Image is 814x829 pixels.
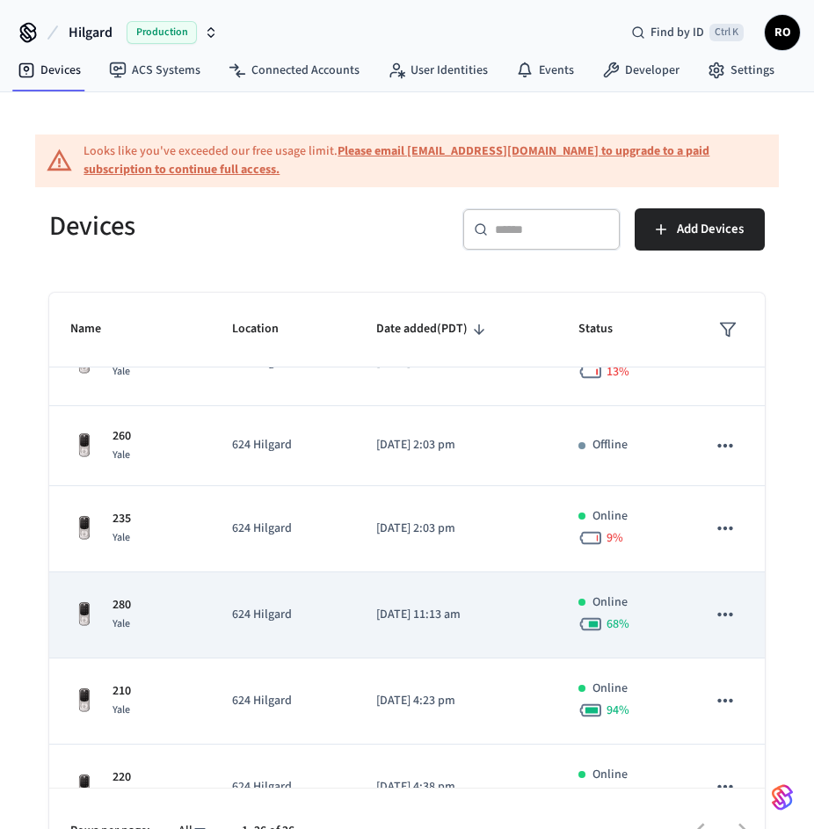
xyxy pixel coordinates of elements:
p: 624 Hilgard [232,606,334,624]
span: 13 % [607,363,629,381]
p: Online [592,680,628,698]
p: 624 Hilgard [232,778,334,796]
p: [DATE] 2:03 pm [376,520,536,538]
img: Yale Assure Touchscreen Wifi Smart Lock, Satin Nickel, Front [70,773,98,801]
span: Name [70,316,124,343]
a: Connected Accounts [214,55,374,86]
p: 624 Hilgard [232,692,334,710]
p: 235 [113,510,131,528]
p: Online [592,593,628,612]
p: Online [592,766,628,784]
p: [DATE] 4:38 pm [376,778,536,796]
p: Offline [592,436,628,454]
p: 210 [113,682,131,701]
span: 94 % [607,702,629,719]
a: User Identities [374,55,502,86]
span: Hilgard [69,22,113,43]
div: Find by IDCtrl K [617,17,758,48]
span: Yale [113,616,130,631]
span: Location [232,316,302,343]
h5: Devices [49,208,396,244]
span: RO [767,17,798,48]
p: 220 [113,768,131,787]
a: Please email [EMAIL_ADDRESS][DOMAIN_NAME] to upgrade to a paid subscription to continue full access. [84,142,709,178]
p: 280 [113,596,131,614]
button: RO [765,15,800,50]
span: Yale [113,364,130,379]
p: Online [592,507,628,526]
span: Ctrl K [709,24,744,41]
a: Devices [4,55,95,86]
span: Add Devices [677,218,744,241]
img: Yale Assure Touchscreen Wifi Smart Lock, Satin Nickel, Front [70,514,98,542]
span: Status [578,316,636,343]
span: 9 % [607,529,623,547]
p: [DATE] 11:13 am [376,606,536,624]
img: SeamLogoGradient.69752ec5.svg [772,783,793,811]
img: Yale Assure Touchscreen Wifi Smart Lock, Satin Nickel, Front [70,687,98,715]
span: Yale [113,447,130,462]
a: Developer [588,55,694,86]
p: 624 Hilgard [232,436,334,454]
span: Yale [113,702,130,717]
a: Events [502,55,588,86]
a: ACS Systems [95,55,214,86]
span: Production [127,21,197,44]
p: 624 Hilgard [232,520,334,538]
span: 68 % [607,615,629,633]
div: Looks like you've exceeded our free usage limit. [84,142,779,179]
p: 260 [113,427,131,446]
img: Yale Assure Touchscreen Wifi Smart Lock, Satin Nickel, Front [70,600,98,629]
span: Find by ID [650,24,704,41]
p: [DATE] 4:23 pm [376,692,536,710]
span: Date added(PDT) [376,316,491,343]
a: Settings [694,55,789,86]
p: [DATE] 2:03 pm [376,436,536,454]
img: Yale Assure Touchscreen Wifi Smart Lock, Satin Nickel, Front [70,432,98,460]
span: Yale [113,530,130,545]
button: Add Devices [635,208,765,251]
